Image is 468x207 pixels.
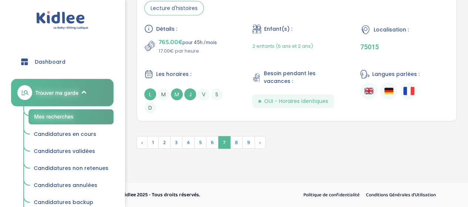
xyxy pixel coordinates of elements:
[384,87,393,96] img: Allemand
[159,47,217,55] p: 17.00€ par heure
[363,190,438,200] a: Conditions Générales d’Utilisation
[372,70,420,78] span: Langues parlées :
[159,37,217,47] p: pour 45h /mois
[34,130,96,138] span: Candidatures en cours
[171,89,183,100] span: M
[34,113,74,120] span: Mes recherches
[137,136,148,149] span: ‹
[28,109,114,124] a: Mes recherches
[34,147,95,155] span: Candidatures validées
[28,161,114,176] a: Candidatures non retenues
[242,136,255,149] span: 9
[11,79,114,106] a: Trouver ma garde
[230,136,243,149] span: 8
[144,1,204,16] span: Lecture d'histoires
[144,89,156,100] span: L
[264,70,341,85] span: Besoin pendant les vacances :
[194,136,206,149] span: 5
[198,89,209,100] span: V
[28,144,114,158] a: Candidatures validées
[374,26,409,34] span: Localisation :
[360,43,449,51] p: 75015
[35,58,65,66] span: Dashboard
[159,37,182,47] span: 765.00€
[158,136,171,149] span: 2
[211,89,223,100] span: S
[264,97,328,105] span: OUI - Horaires identiques
[403,87,414,95] img: Français
[36,11,88,30] img: logo.svg
[156,25,177,33] span: Détails :
[35,89,78,97] span: Trouver ma garde
[170,136,182,149] span: 3
[28,178,114,193] a: Candidatures annulées
[11,49,114,75] a: Dashboard
[264,25,292,33] span: Enfant(s) :
[301,190,362,200] a: Politique de confidentialité
[147,136,159,149] span: 1
[156,70,191,78] span: Les horaires :
[252,43,313,50] span: 2 enfants (6 ans et 2 ans)
[117,191,266,199] p: © Kidlee 2025 - Tous droits réservés.
[34,164,108,172] span: Candidatures non retenues
[182,136,195,149] span: 4
[364,87,373,96] img: Anglais
[206,136,219,149] span: 6
[158,89,169,100] span: M
[218,136,230,149] span: 7
[184,89,196,100] span: J
[255,136,266,149] span: Suivant »
[34,181,97,189] span: Candidatures annulées
[144,102,156,114] span: D
[28,127,114,141] a: Candidatures en cours
[34,198,93,206] span: Candidatures backup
